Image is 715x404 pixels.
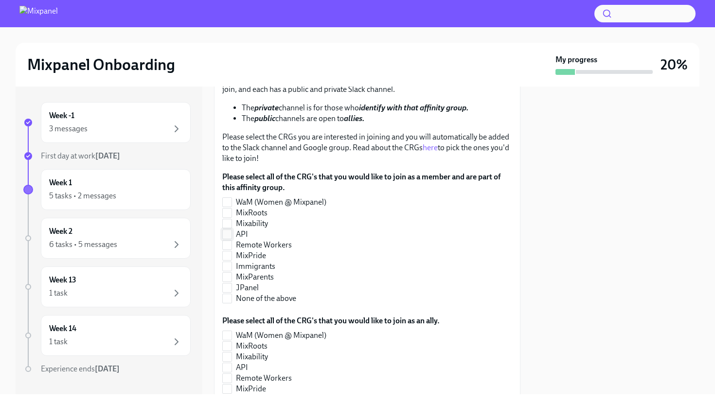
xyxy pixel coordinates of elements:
div: 1 task [49,336,68,347]
img: Mixpanel [19,6,58,21]
h2: Mixpanel Onboarding [27,55,175,74]
h6: Week -1 [49,110,74,121]
span: Immigrants [236,261,275,272]
p: Please select the CRGs you are interested in joining and you will automatically be added to the S... [222,132,512,164]
a: Week 26 tasks • 5 messages [23,218,191,259]
label: Please select all of the CRG's that you would like to join as an ally. [222,316,440,326]
a: Week 15 tasks • 2 messages [23,169,191,210]
span: API [236,229,248,240]
h3: 20% [661,56,688,73]
div: 6 tasks • 5 messages [49,239,117,250]
span: MixPride [236,250,266,261]
strong: [DATE] [95,364,120,373]
span: Remote Workers [236,240,292,250]
strong: [DATE] [95,151,120,160]
strong: public [254,114,275,123]
span: MixPride [236,384,266,394]
span: MixRoots [236,208,268,218]
span: MixParents [236,272,274,282]
h6: Week 2 [49,226,72,237]
h6: Week 14 [49,323,76,334]
li: The channel is for those who [242,103,512,113]
span: Mixability [236,351,268,362]
div: 1 task [49,288,68,299]
div: 5 tasks • 2 messages [49,191,116,201]
strong: private [254,103,279,112]
span: None of the above [236,293,296,304]
span: First day at work [41,151,120,160]
li: The channels are open to [242,113,512,124]
a: here [423,143,438,152]
a: Week -13 messages [23,102,191,143]
label: Please select all of the CRG's that you would like to join as a member and are part of this affin... [222,172,512,193]
div: 3 messages [49,123,88,134]
span: Mixability [236,218,268,229]
span: WaM (Women @ Mixpanel) [236,197,326,208]
span: JPanel [236,282,259,293]
a: Week 141 task [23,315,191,356]
span: WaM (Women @ Mixpanel) [236,330,326,341]
h6: Week 1 [49,177,72,188]
span: Experience ends [41,364,120,373]
strong: allies. [344,114,364,123]
strong: My progress [555,54,597,65]
h6: Week 13 [49,275,76,285]
span: Remote Workers [236,373,292,384]
strong: identify with that affinity group. [359,103,468,112]
a: Week 131 task [23,266,191,307]
span: MixRoots [236,341,268,351]
span: API [236,362,248,373]
a: First day at work[DATE] [23,151,191,161]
